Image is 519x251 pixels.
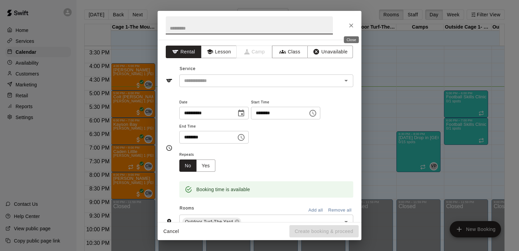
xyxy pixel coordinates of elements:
[201,46,237,58] button: Lesson
[345,19,357,32] button: Close
[341,217,351,227] button: Open
[179,98,249,107] span: Date
[166,218,173,225] svg: Rooms
[341,76,351,85] button: Open
[196,160,215,172] button: Yes
[234,131,248,144] button: Choose time, selected time is 4:45 PM
[180,66,196,71] span: Service
[344,36,359,43] div: Close
[179,160,197,172] button: No
[182,218,236,225] span: Outdoor Turf-The Yard
[166,77,173,84] svg: Service
[251,98,320,107] span: Start Time
[237,46,272,58] span: Camps can only be created in the Services page
[179,160,215,172] div: outlined button group
[307,46,353,58] button: Unavailable
[234,106,248,120] button: Choose date, selected date is Oct 14, 2025
[272,46,308,58] button: Class
[179,150,221,160] span: Repeats
[305,205,326,216] button: Add all
[182,218,241,226] div: Outdoor Turf-The Yard
[160,225,182,238] button: Cancel
[306,106,320,120] button: Choose time, selected time is 4:15 PM
[196,183,250,196] div: Booking time is available
[166,46,201,58] button: Rental
[326,205,353,216] button: Remove all
[179,122,249,131] span: End Time
[180,206,194,211] span: Rooms
[166,145,173,151] svg: Timing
